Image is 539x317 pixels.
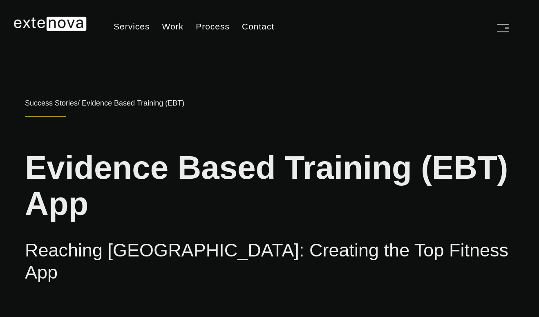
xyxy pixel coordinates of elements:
img: Menu [497,24,509,32]
h1: Evidence Based Training (EBT) App [25,133,514,222]
a: Services [107,16,156,37]
a: Contact [236,16,280,37]
img: Extenova [13,16,87,31]
a: Process [190,16,236,37]
span: Success Stories [25,99,78,107]
div: / Evidence Based Training (EBT) [25,83,514,116]
h2: Reaching [GEOGRAPHIC_DATA]: Creating the Top Fitness App [25,230,514,283]
a: Work [156,16,190,37]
